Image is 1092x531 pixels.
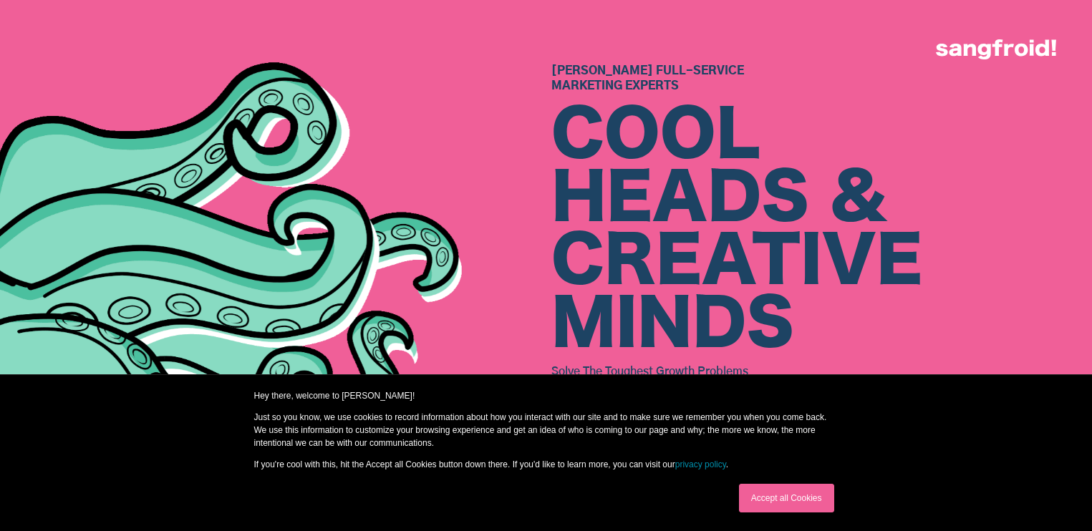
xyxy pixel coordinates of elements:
p: If you're cool with this, hit the Accept all Cookies button down there. If you'd like to learn mo... [254,458,839,471]
p: Just so you know, we use cookies to record information about how you interact with our site and t... [254,411,839,449]
a: Accept all Cookies [739,484,834,512]
p: Hey there, welcome to [PERSON_NAME]! [254,389,839,402]
img: logo [936,39,1056,59]
h3: Solve The Toughest Growth Problems [551,360,1092,381]
h1: [PERSON_NAME] Full-Service Marketing Experts [551,64,1092,94]
div: COOL HEADS & CREATIVE MINDS [551,105,1092,357]
a: privacy policy [675,459,726,469]
a: privacy policy [556,271,599,278]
